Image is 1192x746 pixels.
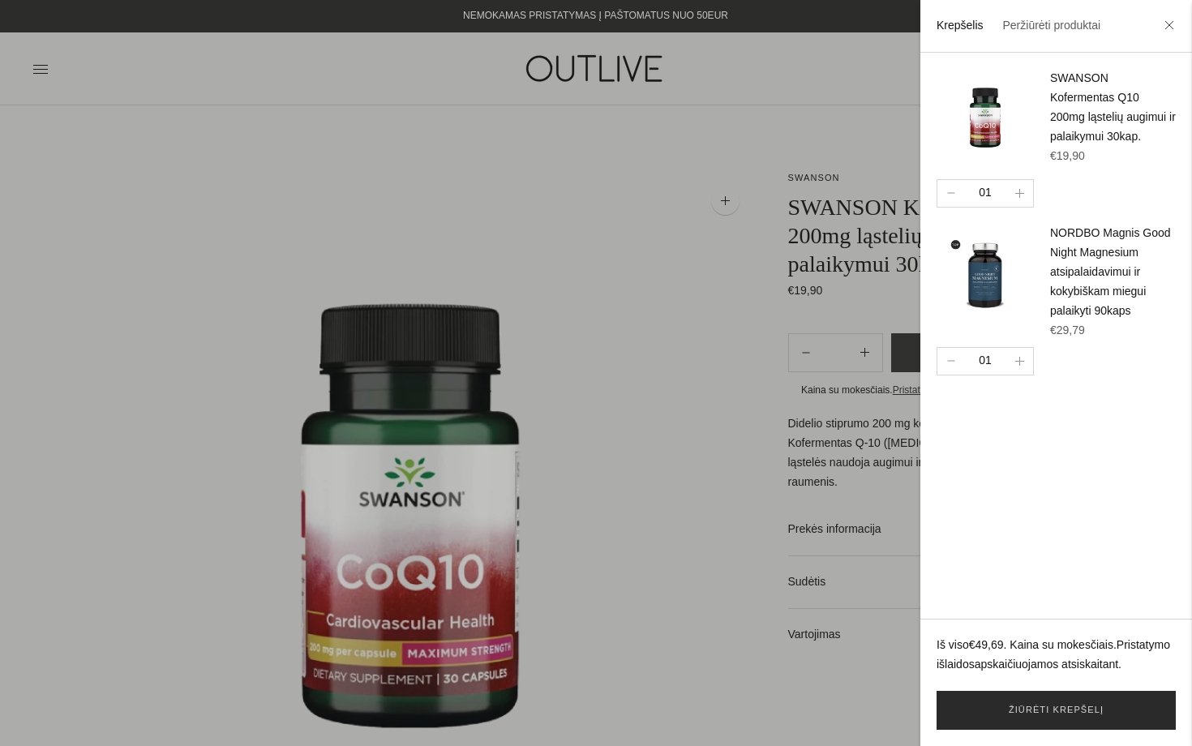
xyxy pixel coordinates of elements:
[1002,19,1100,32] a: Peržiūrėti produktai
[969,638,1004,651] span: €49,69
[1050,324,1085,337] span: €29,79
[972,353,998,370] div: 01
[937,638,1170,671] a: Pristatymo išlaidos
[972,185,998,202] div: 01
[937,636,1176,675] p: Iš viso . Kaina su mokesčiais. apskaičiuojamos atsiskaitant.
[937,19,984,32] a: Krepšelis
[937,224,1034,321] img: nordbo-goodnight-magnesium--outlive_1_3_200x.png
[937,69,1034,166] img: Subject2_1_200x.png
[937,691,1176,730] a: Žiūrėti krepšelį
[1050,149,1085,162] span: €19,90
[1050,226,1171,317] a: NORDBO Magnis Good Night Magnesium atsipalaidavimui ir kokybiškam miegui palaikyti 90kaps
[1050,71,1176,143] a: SWANSON Kofermentas Q10 200mg ląstelių augimui ir palaikymui 30kap.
